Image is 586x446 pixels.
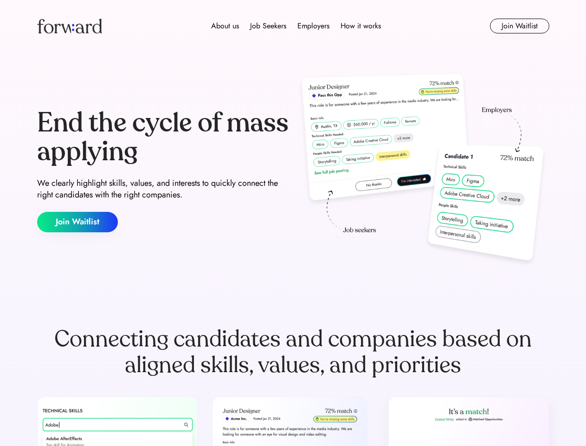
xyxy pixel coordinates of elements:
button: Join Waitlist [37,212,118,232]
div: Job Seekers [250,20,286,32]
div: Employers [297,20,329,32]
div: About us [211,20,239,32]
div: How it works [341,20,381,32]
div: End the cycle of mass applying [37,109,290,166]
div: Connecting candidates and companies based on aligned skills, values, and priorities [37,326,549,378]
img: hero-image.png [297,71,549,270]
img: Forward logo [37,19,102,33]
div: We clearly highlight skills, values, and interests to quickly connect the right candidates with t... [37,177,290,201]
button: Join Waitlist [490,19,549,33]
